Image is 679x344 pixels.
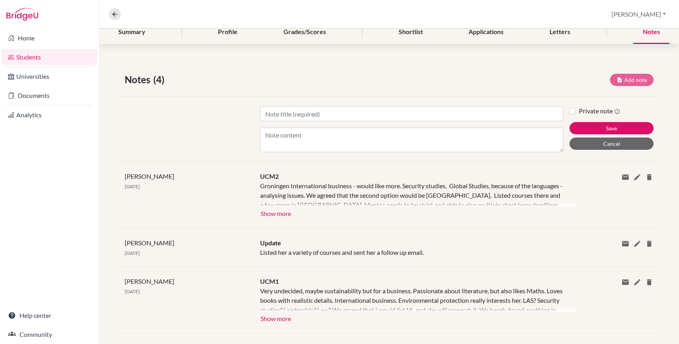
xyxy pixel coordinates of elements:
button: Add note [610,74,654,86]
div: Letters [540,21,580,44]
button: Show more [260,312,291,324]
button: Show more [260,207,291,219]
a: Documents [2,88,97,103]
a: Help center [2,308,97,323]
a: Community [2,327,97,342]
span: [PERSON_NAME] [125,239,174,247]
div: Grades/Scores [274,21,336,44]
div: Listed her a variety of courses and sent her a follow up email. [254,238,570,257]
div: Groningen International business - would like more. Security studies, Global Studies, because of ... [260,181,564,207]
button: [PERSON_NAME] [608,7,669,22]
span: (4) [153,73,168,87]
span: [PERSON_NAME] [125,277,174,285]
a: Universities [2,69,97,84]
span: Notes [125,73,153,87]
span: [DATE] [125,250,140,256]
span: [DATE] [125,289,140,294]
div: Notes [633,21,669,44]
label: Private note [579,106,620,116]
span: [DATE] [125,183,140,189]
img: Bridge-U [6,8,38,21]
a: Students [2,49,97,65]
input: Note title (required) [260,106,564,121]
button: Cancel [569,138,654,150]
a: Home [2,30,97,46]
div: Applications [459,21,513,44]
a: Analytics [2,107,97,123]
span: [PERSON_NAME] [125,172,174,180]
div: Profile [208,21,247,44]
button: Save [569,122,654,134]
span: Update [260,239,281,247]
div: Summary [109,21,155,44]
div: Shortlist [389,21,432,44]
span: UCM1 [260,277,279,285]
span: UCM2 [260,172,279,180]
div: Very undecided, maybe sustainability but for a business. Passionate about literature, but also li... [260,286,564,312]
